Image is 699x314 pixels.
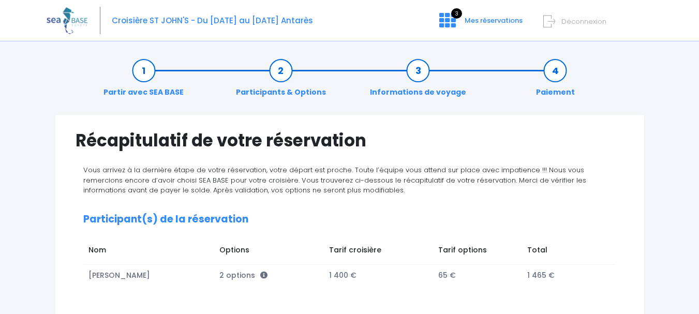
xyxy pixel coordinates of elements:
[431,19,529,29] a: 3 Mes réservations
[531,65,580,98] a: Paiement
[83,214,616,226] h2: Participant(s) de la réservation
[561,17,606,26] span: Déconnexion
[451,8,462,19] span: 3
[112,15,313,26] span: Croisière ST JOHN'S - Du [DATE] au [DATE] Antarès
[83,165,586,195] span: Vous arrivez à la dernière étape de votre réservation, votre départ est proche. Toute l’équipe vo...
[76,130,623,151] h1: Récapitulatif de votre réservation
[324,265,434,286] td: 1 400 €
[365,65,471,98] a: Informations de voyage
[522,240,605,264] td: Total
[231,65,331,98] a: Participants & Options
[83,240,214,264] td: Nom
[98,65,189,98] a: Partir avec SEA BASE
[434,240,523,264] td: Tarif options
[214,240,324,264] td: Options
[434,265,523,286] td: 65 €
[219,270,267,280] span: 2 options
[522,265,605,286] td: 1 465 €
[465,16,523,25] span: Mes réservations
[324,240,434,264] td: Tarif croisière
[83,265,214,286] td: [PERSON_NAME]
